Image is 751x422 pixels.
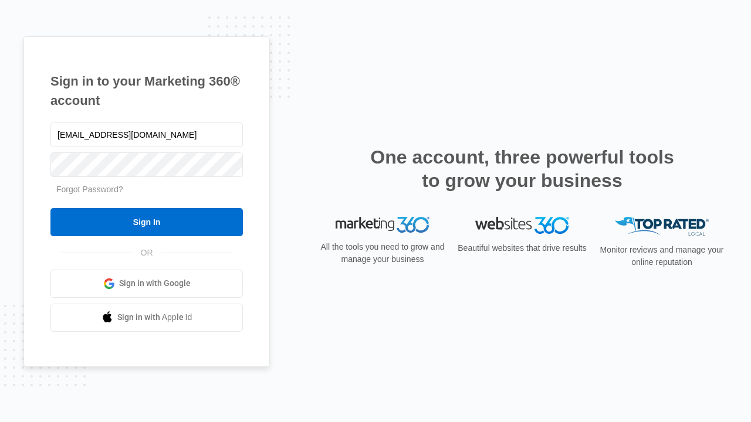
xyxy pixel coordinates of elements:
[596,244,728,268] p: Monitor reviews and manage your online reputation
[317,241,448,266] p: All the tools you need to grow and manage your business
[56,185,123,194] a: Forgot Password?
[615,217,709,236] img: Top Rated Local
[50,122,243,147] input: Email
[367,145,678,192] h2: One account, three powerful tools to grow your business
[456,242,588,254] p: Beautiful websites that drive results
[50,208,243,236] input: Sign In
[336,217,429,233] img: Marketing 360
[117,311,192,324] span: Sign in with Apple Id
[50,304,243,332] a: Sign in with Apple Id
[50,72,243,110] h1: Sign in to your Marketing 360® account
[475,217,569,234] img: Websites 360
[119,277,191,290] span: Sign in with Google
[50,270,243,298] a: Sign in with Google
[133,247,161,259] span: OR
